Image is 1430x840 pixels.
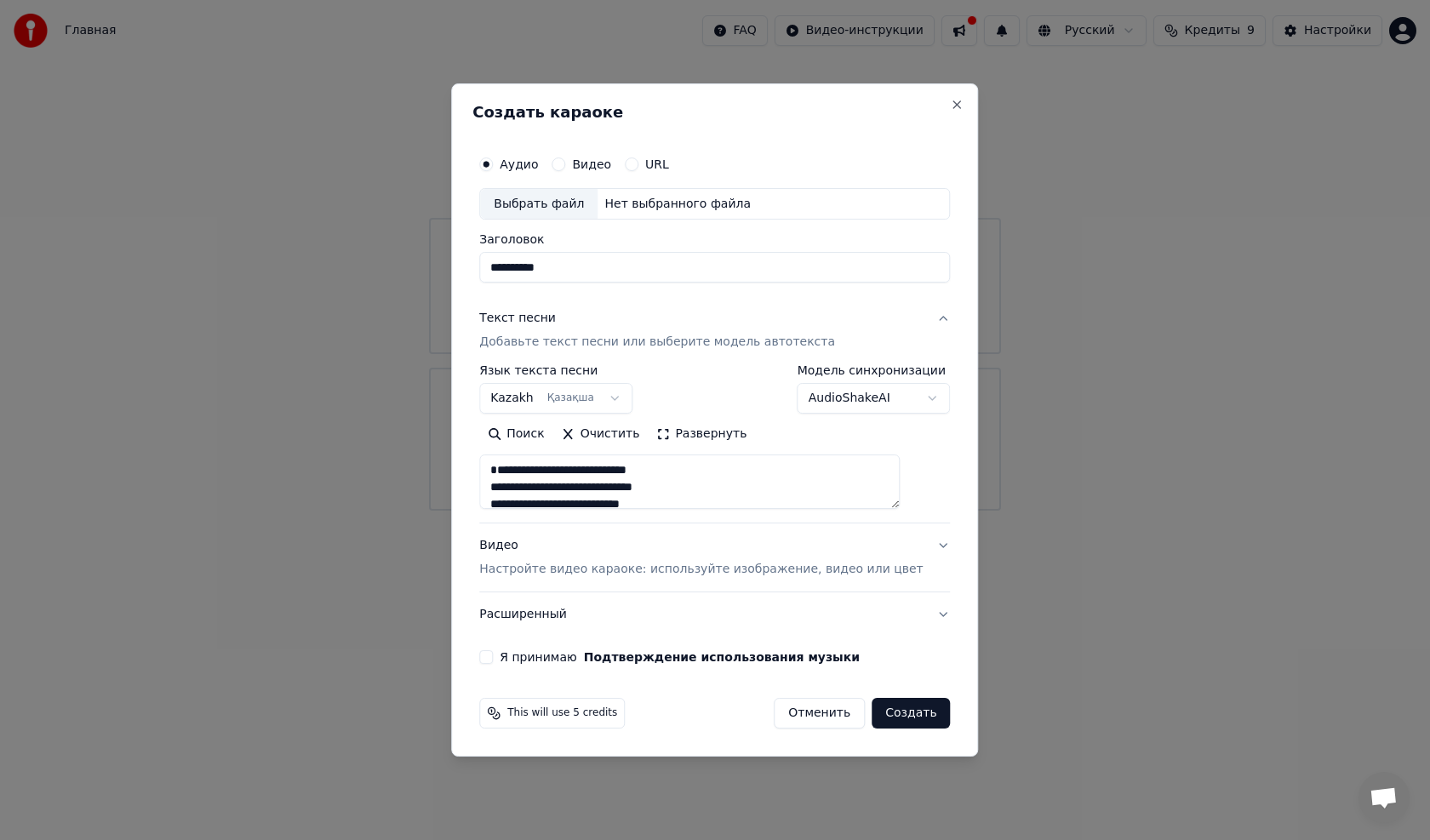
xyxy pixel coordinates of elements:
div: Видео [479,538,923,579]
button: Я принимаю [584,651,860,663]
div: Текст песниДобавьте текст песни или выберите модель автотекста [479,365,950,523]
label: Язык текста песни [479,365,632,377]
button: Создать [872,698,950,729]
p: Добавьте текст песни или выберите модель автотекста [479,334,835,351]
div: Выбрать файл [480,189,598,220]
label: Аудио [500,158,538,170]
span: This will use 5 credits [507,706,617,720]
label: Заголовок [479,234,950,246]
button: Развернуть [648,421,755,449]
button: ВидеоНастройте видео караоке: используйте изображение, видео или цвет [479,524,950,592]
button: Очистить [553,421,649,449]
label: URL [645,158,669,170]
button: Расширенный [479,592,950,637]
label: Я принимаю [500,651,860,663]
label: Модель синхронизации [798,365,951,377]
button: Текст песниДобавьте текст песни или выберите модель автотекста [479,297,950,365]
button: Отменить [774,698,865,729]
label: Видео [572,158,611,170]
div: Текст песни [479,311,556,328]
button: Поиск [479,421,552,449]
p: Настройте видео караоке: используйте изображение, видео или цвет [479,561,923,578]
h2: Создать караоке [472,105,957,120]
div: Нет выбранного файла [598,196,758,213]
